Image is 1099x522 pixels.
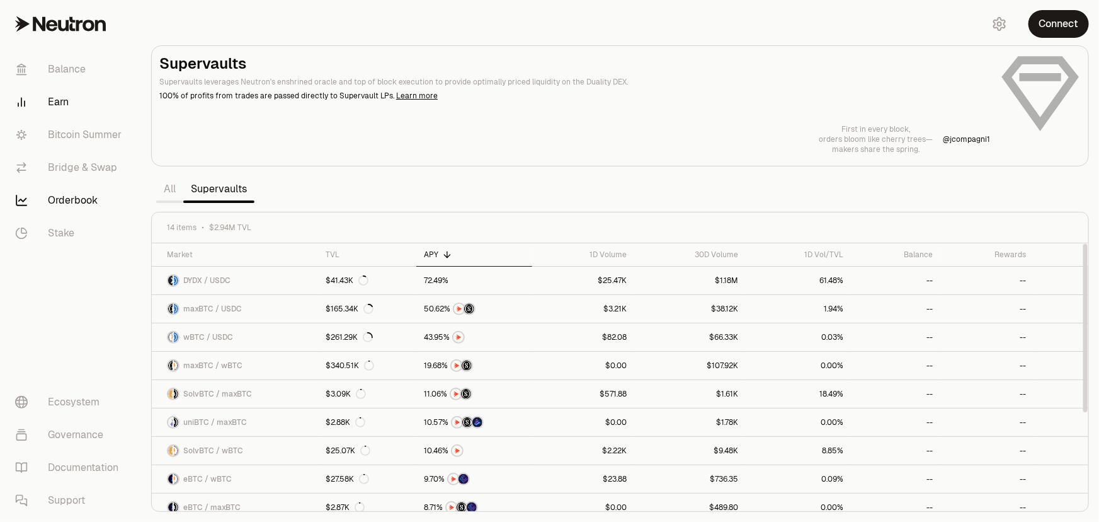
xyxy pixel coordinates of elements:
div: $41.43K [326,275,368,286]
div: 1D Vol/TVL [753,250,843,260]
img: NTRN [447,502,457,513]
a: 8.85% [746,437,851,465]
div: $25.07K [326,446,370,456]
a: Bitcoin Summer [5,119,136,151]
a: $1.78K [634,409,746,436]
a: uniBTC LogomaxBTC LogouniBTC / maxBTC [152,409,318,436]
img: eBTC Logo [168,474,173,484]
a: $489.80 [634,494,746,521]
a: 0.09% [746,465,851,493]
span: wBTC / USDC [183,332,233,342]
img: NTRN [452,446,462,456]
button: NTRNStructured PointsEtherFi Points [424,501,525,514]
a: wBTC LogoUSDC LogowBTC / USDC [152,323,318,351]
a: -- [940,465,1034,493]
span: $2.94M TVL [209,223,251,233]
button: NTRN [424,444,525,457]
h2: Supervaults [159,54,990,74]
a: -- [851,494,940,521]
a: $0.00 [532,409,634,436]
a: NTRN [416,323,532,351]
a: SolvBTC LogowBTC LogoSolvBTC / wBTC [152,437,318,465]
img: eBTC Logo [168,502,173,513]
a: NTRNEtherFi Points [416,465,532,493]
img: maxBTC Logo [168,361,173,371]
a: Documentation [5,451,136,484]
a: $23.88 [532,465,634,493]
a: -- [940,380,1034,408]
a: -- [940,352,1034,380]
button: NTRNStructured Points [424,303,525,315]
a: 1.94% [746,295,851,323]
img: Structured Points [462,417,472,427]
a: 0.00% [746,352,851,380]
a: $2.88K [318,409,416,436]
a: -- [851,409,940,436]
a: -- [940,494,1034,521]
a: NTRNStructured Points [416,295,532,323]
img: NTRN [452,361,462,371]
a: $2.22K [532,437,634,465]
img: wBTC Logo [174,361,178,371]
span: uniBTC / maxBTC [183,417,247,427]
img: Structured Points [457,502,467,513]
div: $3.09K [326,389,366,399]
img: NTRN [448,474,458,484]
img: USDC Logo [174,275,178,286]
div: $2.87K [326,502,365,513]
a: -- [940,323,1034,351]
a: $2.87K [318,494,416,521]
span: eBTC / maxBTC [183,502,241,513]
p: orders bloom like cherry trees— [819,134,933,144]
a: -- [851,465,940,493]
a: -- [851,380,940,408]
a: Bridge & Swap [5,151,136,184]
a: NTRN [416,437,532,465]
a: $3.21K [532,295,634,323]
div: Balance [858,250,933,260]
img: USDC Logo [174,304,178,314]
img: maxBTC Logo [168,304,173,314]
a: -- [851,323,940,351]
button: NTRNStructured Points [424,388,525,400]
a: 18.49% [746,380,851,408]
a: -- [940,437,1034,465]
a: $571.88 [532,380,634,408]
a: maxBTC LogowBTC LogomaxBTC / wBTC [152,352,318,380]
span: SolvBTC / maxBTC [183,389,252,399]
a: NTRNStructured PointsBedrock Diamonds [416,409,532,436]
a: -- [851,267,940,294]
div: 1D Volume [540,250,627,260]
img: Structured Points [462,361,472,371]
a: -- [851,352,940,380]
a: Supervaults [183,177,254,202]
a: NTRNStructured Points [416,380,532,408]
img: NTRN [453,332,464,342]
span: maxBTC / USDC [183,304,242,314]
a: eBTC LogomaxBTC LogoeBTC / maxBTC [152,494,318,521]
div: Market [167,250,310,260]
a: $1.61K [634,380,746,408]
a: $1.18M [634,267,746,294]
img: uniBTC Logo [168,417,173,427]
div: $2.88K [326,417,365,427]
a: $66.33K [634,323,746,351]
a: -- [940,295,1034,323]
a: $82.08 [532,323,634,351]
a: $340.51K [318,352,416,380]
a: $38.12K [634,295,746,323]
button: NTRN [424,331,525,344]
a: NTRNStructured Points [416,352,532,380]
a: $261.29K [318,323,416,351]
img: EtherFi Points [467,502,477,513]
a: $165.34K [318,295,416,323]
img: Structured Points [461,389,471,399]
a: Earn [5,86,136,119]
p: First in every block, [819,124,933,134]
img: Structured Points [464,304,474,314]
div: TVL [326,250,409,260]
img: NTRN [451,389,461,399]
button: NTRNStructured Points [424,359,525,372]
a: Support [5,484,136,517]
a: NTRNStructured PointsEtherFi Points [416,494,532,521]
